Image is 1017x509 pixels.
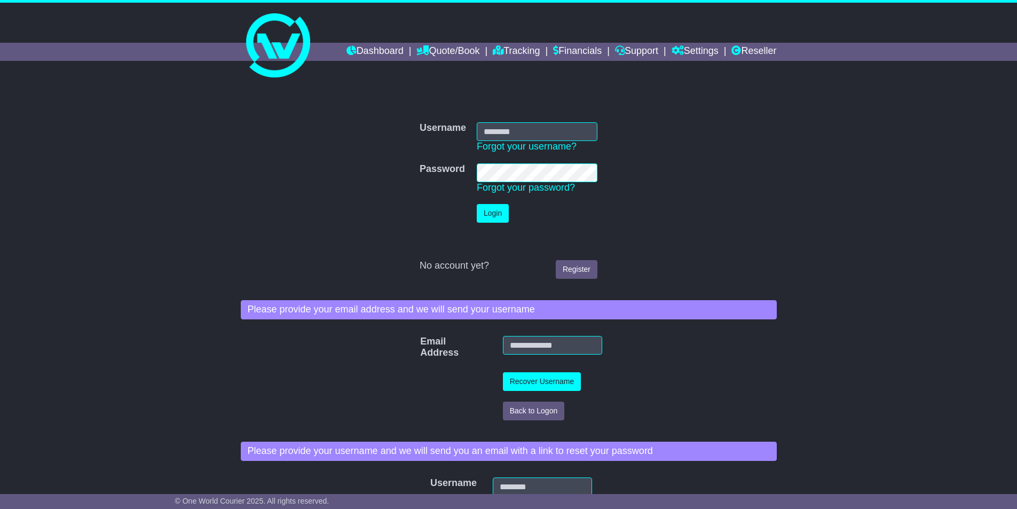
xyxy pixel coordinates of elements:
a: Quote/Book [416,43,479,61]
a: Register [556,260,597,279]
button: Login [477,204,509,223]
button: Recover Username [503,372,581,391]
div: No account yet? [420,260,597,272]
a: Financials [553,43,602,61]
label: Email Address [415,336,434,359]
div: Please provide your username and we will send you an email with a link to reset your password [241,442,777,461]
a: Settings [672,43,719,61]
span: © One World Courier 2025. All rights reserved. [175,497,329,505]
a: Forgot your password? [477,182,575,193]
a: Dashboard [346,43,404,61]
a: Tracking [493,43,540,61]
a: Support [615,43,658,61]
label: Username [425,477,439,489]
label: Password [420,163,465,175]
a: Reseller [731,43,776,61]
button: Back to Logon [503,402,565,420]
label: Username [420,122,466,134]
div: Please provide your email address and we will send your username [241,300,777,319]
a: Forgot your username? [477,141,577,152]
